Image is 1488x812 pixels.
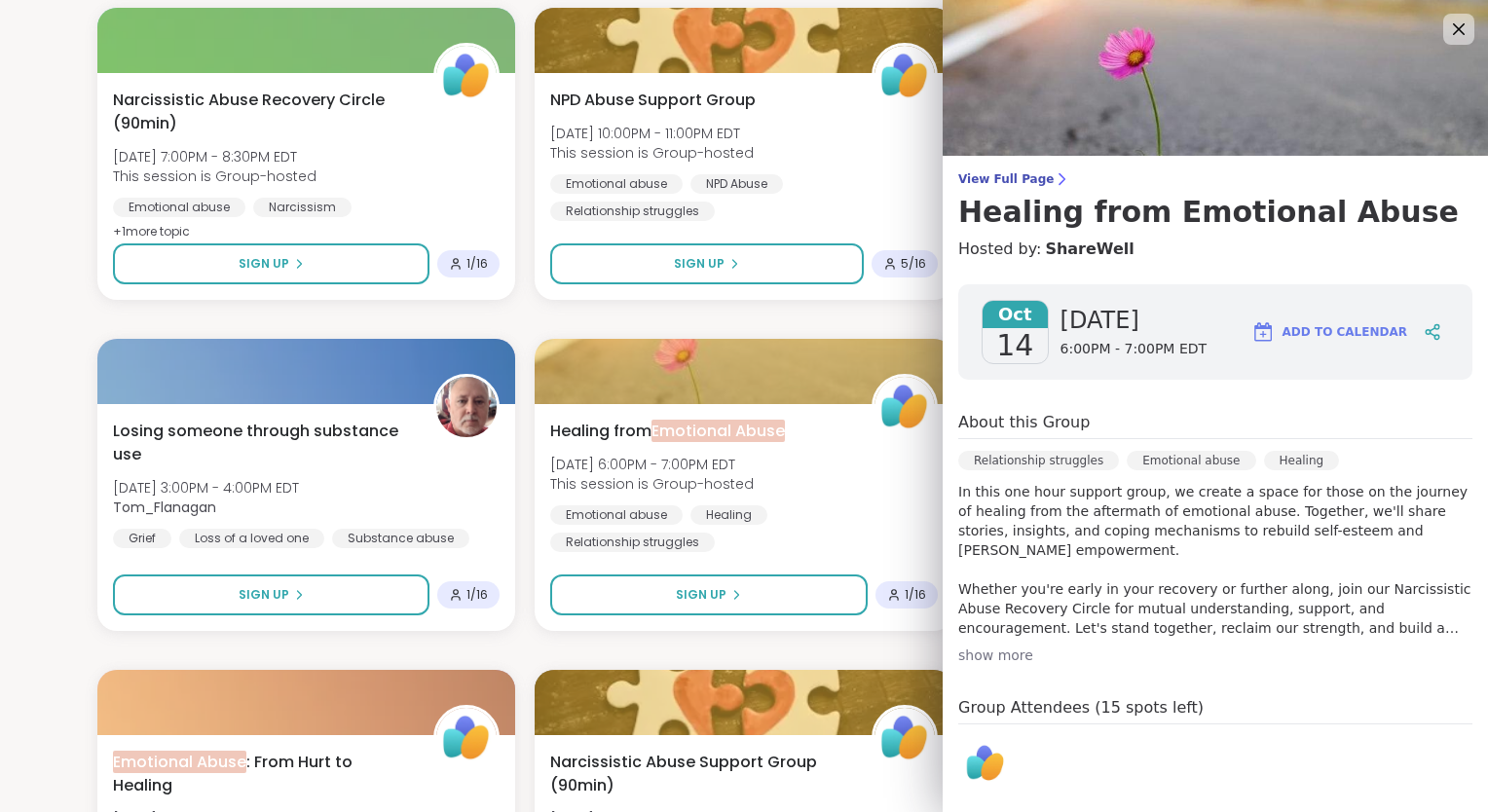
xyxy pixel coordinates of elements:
[958,482,1472,638] p: In this one hour support group, we create a space for those on the journey of healing from the af...
[958,411,1090,434] h4: About this Group
[179,529,324,548] div: Loss of a loved one
[996,328,1033,363] span: 14
[958,171,1472,187] span: View Full Page
[961,739,1010,788] img: ShareWell
[113,243,429,284] button: Sign Up
[1251,320,1275,344] img: ShareWell Logomark
[1045,238,1134,261] a: ShareWell
[674,255,725,273] span: Sign Up
[958,451,1119,470] div: Relationship struggles
[958,646,1472,665] div: show more
[958,736,1013,791] a: ShareWell
[436,708,497,768] img: ShareWell
[690,505,767,525] div: Healing
[1264,451,1340,470] div: Healing
[1127,451,1255,470] div: Emotional abuse
[874,708,935,768] img: ShareWell
[958,171,1472,230] a: View Full PageHealing from Emotional Abuse
[550,420,785,443] span: Healing from
[253,198,352,217] div: Narcissism
[113,478,299,498] span: [DATE] 3:00PM - 4:00PM EDT
[436,377,497,437] img: Tom_Flanagan
[550,751,849,797] span: Narcissistic Abuse Support Group (90min)
[550,143,754,163] span: This session is Group-hosted
[113,529,171,548] div: Grief
[1243,309,1416,355] button: Add to Calendar
[113,574,429,615] button: Sign Up
[113,147,316,166] span: [DATE] 7:00PM - 8:30PM EDT
[436,46,497,106] img: ShareWell
[1060,305,1208,336] span: [DATE]
[113,420,412,466] span: Losing someone through substance use
[550,574,867,615] button: Sign Up
[651,420,785,442] span: Emotional Abuse
[550,174,683,194] div: Emotional abuse
[239,255,289,273] span: Sign Up
[550,533,715,552] div: Relationship struggles
[113,498,216,517] b: Tom_Flanagan
[676,586,726,604] span: Sign Up
[901,256,926,272] span: 5 / 16
[958,696,1472,724] h4: Group Attendees (15 spots left)
[550,455,754,474] span: [DATE] 6:00PM - 7:00PM EDT
[550,202,715,221] div: Relationship struggles
[332,529,469,548] div: Substance abuse
[113,166,316,186] span: This session is Group-hosted
[1283,323,1407,341] span: Add to Calendar
[550,89,756,112] span: NPD Abuse Support Group
[113,751,412,797] span: : From Hurt to Healing
[874,46,935,106] img: ShareWell
[550,505,683,525] div: Emotional abuse
[239,586,289,604] span: Sign Up
[550,243,863,284] button: Sign Up
[958,195,1472,230] h3: Healing from Emotional Abuse
[113,198,245,217] div: Emotional abuse
[874,377,935,437] img: ShareWell
[1060,340,1208,359] span: 6:00PM - 7:00PM EDT
[958,238,1472,261] h4: Hosted by:
[466,256,488,272] span: 1 / 16
[690,174,783,194] div: NPD Abuse
[983,301,1048,328] span: Oct
[905,587,926,603] span: 1 / 16
[550,474,754,494] span: This session is Group-hosted
[550,124,754,143] span: [DATE] 10:00PM - 11:00PM EDT
[113,751,246,773] span: Emotional Abuse
[113,89,412,135] span: Narcissistic Abuse Recovery Circle (90min)
[466,587,488,603] span: 1 / 16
